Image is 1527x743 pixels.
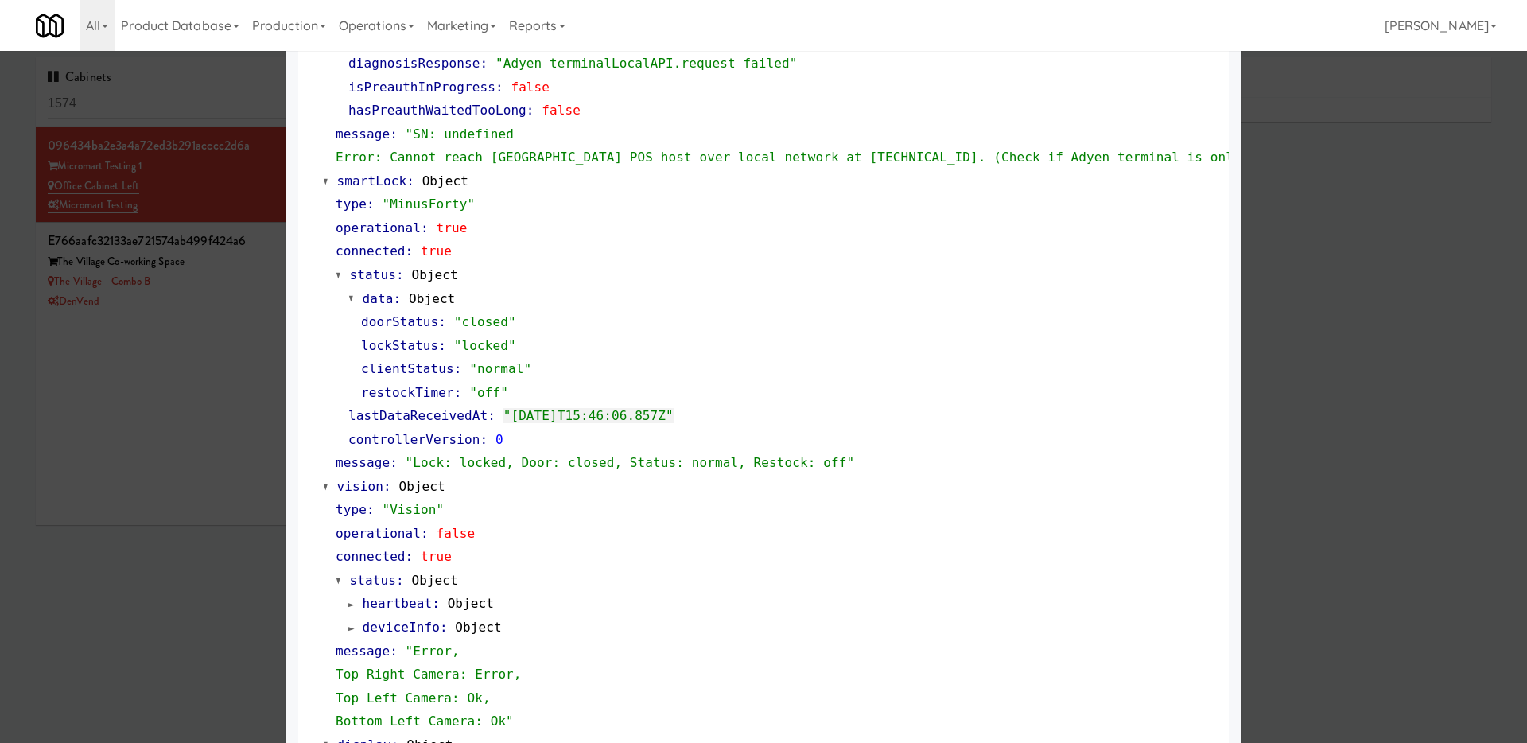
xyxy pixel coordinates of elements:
span: : [438,338,446,353]
span: Object [448,596,494,611]
span: "[DATE]T15:46:06.857Z" [503,408,674,423]
span: "Lock: locked, Door: closed, Status: normal, Restock: off" [406,455,855,470]
span: : [454,361,462,376]
span: operational [336,526,421,541]
span: : [480,432,488,447]
span: : [406,243,414,259]
span: : [432,596,440,611]
span: true [421,243,452,259]
span: "Vision" [382,502,444,517]
img: Micromart [36,12,64,40]
span: heartbeat [363,596,433,611]
span: : [396,573,404,588]
span: type [336,502,367,517]
span: message [336,455,390,470]
span: Object [455,620,501,635]
span: Object [411,573,457,588]
span: vision [337,479,383,494]
span: deviceInfo [363,620,440,635]
span: : [367,196,375,212]
span: false [437,526,476,541]
span: lockStatus [361,338,438,353]
span: : [421,220,429,235]
span: : [390,126,398,142]
span: restockTimer [361,385,454,400]
span: message [336,644,390,659]
span: : [367,502,375,517]
span: "Adyen terminalLocalAPI.request failed" [495,56,798,71]
span: : [440,620,448,635]
span: : [406,173,414,189]
span: isPreauthInProgress [348,80,495,95]
span: message [336,126,390,142]
span: : [454,385,462,400]
span: : [383,479,391,494]
span: hasPreauthWaitedTooLong [348,103,526,118]
span: clientStatus [361,361,454,376]
span: true [421,549,452,564]
span: status [350,267,396,282]
span: Object [398,479,445,494]
span: lastDataReceivedAt [348,408,488,423]
span: controllerVersion [348,432,480,447]
span: : [396,267,404,282]
span: "closed" [454,314,516,329]
span: : [393,291,401,306]
span: data [363,291,394,306]
span: Object [411,267,457,282]
span: : [421,526,429,541]
span: connected [336,243,406,259]
span: : [495,80,503,95]
span: Object [422,173,468,189]
span: true [437,220,468,235]
span: : [488,408,495,423]
span: "Error, Top Right Camera: Error, Top Left Camera: Ok, Bottom Left Camera: Ok" [336,644,522,729]
span: : [526,103,534,118]
span: doorStatus [361,314,438,329]
span: false [542,103,581,118]
span: : [480,56,488,71]
span: status [350,573,396,588]
span: Object [409,291,455,306]
span: : [390,455,398,470]
span: "off" [469,385,508,400]
span: "locked" [454,338,516,353]
span: : [390,644,398,659]
span: false [511,80,550,95]
span: "MinusForty" [382,196,475,212]
span: operational [336,220,421,235]
span: "normal" [469,361,531,376]
span: diagnosisResponse [348,56,480,71]
span: : [406,549,414,564]
span: 0 [495,432,503,447]
span: smartLock [337,173,407,189]
span: connected [336,549,406,564]
span: : [438,314,446,329]
span: type [336,196,367,212]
